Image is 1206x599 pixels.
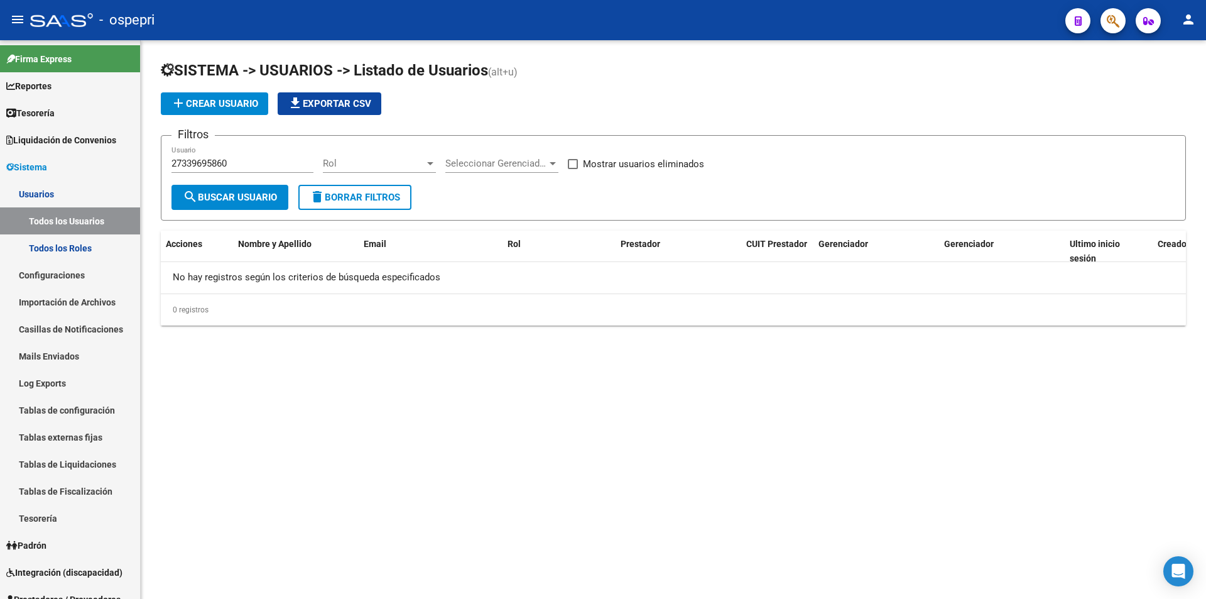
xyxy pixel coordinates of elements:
datatable-header-cell: Nombre y Apellido [233,231,359,272]
span: - ospepri [99,6,155,34]
span: Liquidación de Convenios [6,133,116,147]
span: Email [364,239,386,249]
span: Gerenciador [944,239,994,249]
span: Buscar Usuario [183,192,277,203]
button: Borrar Filtros [298,185,411,210]
span: Seleccionar Gerenciador [445,158,547,169]
span: (alt+u) [488,66,518,78]
span: CUIT Prestador [746,239,807,249]
datatable-header-cell: Ultimo inicio sesión [1065,231,1153,272]
mat-icon: search [183,189,198,204]
span: Tesorería [6,106,55,120]
span: Ultimo inicio sesión [1070,239,1120,263]
div: 0 registros [161,294,1186,326]
span: Nombre y Apellido [238,239,312,249]
button: Exportar CSV [278,92,381,115]
h3: Filtros [171,126,215,143]
mat-icon: menu [10,12,25,27]
mat-icon: delete [310,189,325,204]
button: Buscar Usuario [171,185,288,210]
span: Rol [508,239,521,249]
span: Creado por [1158,239,1202,249]
span: Acciones [166,239,202,249]
span: Crear Usuario [171,98,258,109]
span: Gerenciador [818,239,868,249]
span: Reportes [6,79,52,93]
button: Crear Usuario [161,92,268,115]
datatable-header-cell: Gerenciador [813,231,939,272]
span: Mostrar usuarios eliminados [583,157,704,172]
span: Prestador [621,239,660,249]
datatable-header-cell: CUIT Prestador [741,231,813,272]
datatable-header-cell: Rol [503,231,616,272]
span: Rol [323,158,425,169]
span: SISTEMA -> USUARIOS -> Listado de Usuarios [161,62,488,79]
span: Firma Express [6,52,72,66]
div: Open Intercom Messenger [1163,556,1193,586]
span: Padrón [6,539,46,552]
mat-icon: person [1181,12,1196,27]
datatable-header-cell: Email [359,231,484,272]
datatable-header-cell: Acciones [161,231,233,272]
span: Borrar Filtros [310,192,400,203]
mat-icon: add [171,96,186,111]
div: No hay registros según los criterios de búsqueda especificados [161,262,1186,294]
mat-icon: file_download [288,96,303,111]
datatable-header-cell: Gerenciador [939,231,1065,272]
span: Exportar CSV [288,98,371,109]
datatable-header-cell: Prestador [616,231,741,272]
span: Integración (discapacidad) [6,566,122,580]
span: Sistema [6,160,47,174]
